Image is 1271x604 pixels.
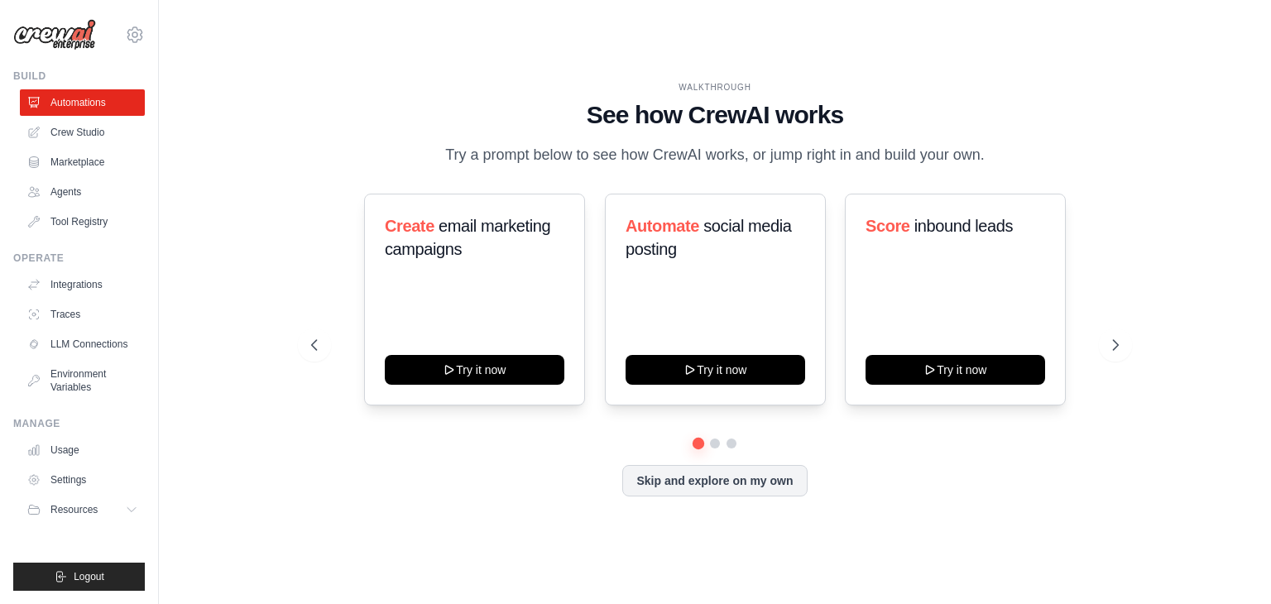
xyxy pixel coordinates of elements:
[626,217,792,258] span: social media posting
[20,496,145,523] button: Resources
[20,301,145,328] a: Traces
[385,217,434,235] span: Create
[13,563,145,591] button: Logout
[20,209,145,235] a: Tool Registry
[13,417,145,430] div: Manage
[20,179,145,205] a: Agents
[13,252,145,265] div: Operate
[20,361,145,400] a: Environment Variables
[866,217,910,235] span: Score
[622,465,807,496] button: Skip and explore on my own
[20,467,145,493] a: Settings
[1188,525,1271,604] iframe: Chat Widget
[20,89,145,116] a: Automations
[866,355,1045,385] button: Try it now
[13,19,96,50] img: Logo
[914,217,1013,235] span: inbound leads
[13,70,145,83] div: Build
[385,355,564,385] button: Try it now
[626,355,805,385] button: Try it now
[20,437,145,463] a: Usage
[385,217,550,258] span: email marketing campaigns
[20,271,145,298] a: Integrations
[20,119,145,146] a: Crew Studio
[311,81,1119,93] div: WALKTHROUGH
[50,503,98,516] span: Resources
[74,570,104,583] span: Logout
[20,331,145,357] a: LLM Connections
[311,100,1119,130] h1: See how CrewAI works
[20,149,145,175] a: Marketplace
[626,217,699,235] span: Automate
[437,143,993,167] p: Try a prompt below to see how CrewAI works, or jump right in and build your own.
